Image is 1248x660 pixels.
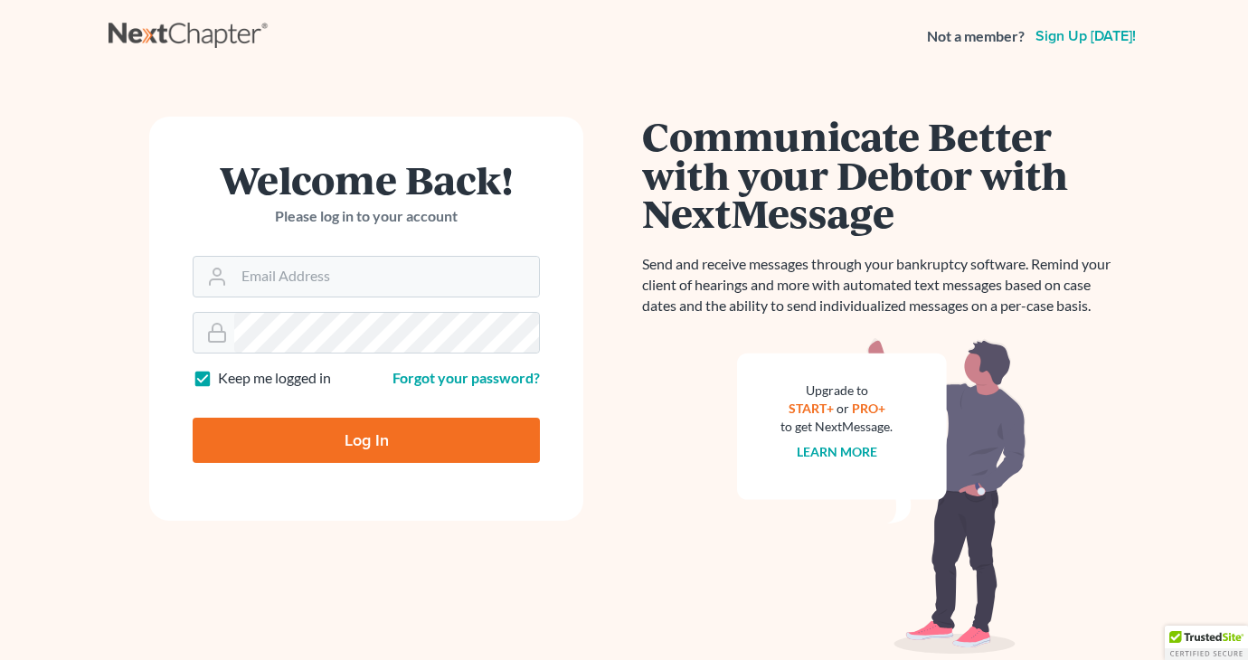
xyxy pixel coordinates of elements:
p: Please log in to your account [193,206,540,227]
h1: Welcome Back! [193,160,540,199]
input: Log In [193,418,540,463]
a: Forgot your password? [392,369,540,386]
p: Send and receive messages through your bankruptcy software. Remind your client of hearings and mo... [642,254,1121,316]
span: or [837,401,849,416]
label: Keep me logged in [218,368,331,389]
h1: Communicate Better with your Debtor with NextMessage [642,117,1121,232]
strong: Not a member? [927,26,1025,47]
div: Upgrade to [780,382,893,400]
div: TrustedSite Certified [1165,626,1248,660]
a: Sign up [DATE]! [1032,29,1139,43]
a: Learn more [797,444,877,459]
div: to get NextMessage. [780,418,893,436]
img: nextmessage_bg-59042aed3d76b12b5cd301f8e5b87938c9018125f34e5fa2b7a6b67550977c72.svg [737,338,1026,655]
a: START+ [789,401,834,416]
input: Email Address [234,257,539,297]
a: PRO+ [852,401,885,416]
